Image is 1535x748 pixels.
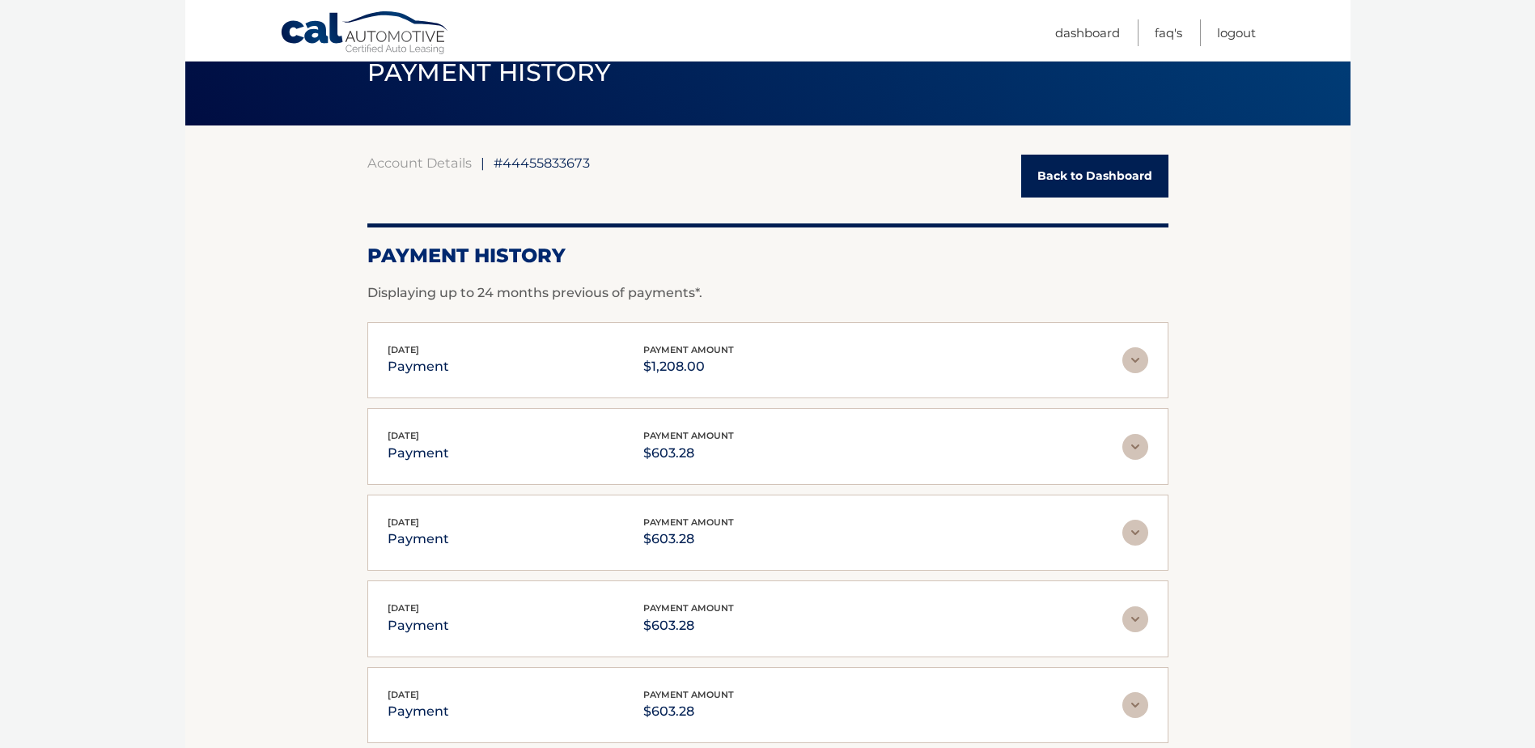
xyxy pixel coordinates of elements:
p: payment [388,528,449,550]
p: $603.28 [643,442,734,465]
span: PAYMENT HISTORY [367,57,611,87]
a: FAQ's [1155,19,1182,46]
p: $603.28 [643,528,734,550]
p: $1,208.00 [643,355,734,378]
a: Account Details [367,155,472,171]
p: payment [388,442,449,465]
a: Back to Dashboard [1021,155,1168,198]
span: payment amount [643,516,734,528]
span: | [481,155,485,171]
img: accordion-rest.svg [1122,347,1148,373]
img: accordion-rest.svg [1122,692,1148,718]
p: $603.28 [643,700,734,723]
img: accordion-rest.svg [1122,606,1148,632]
span: payment amount [643,344,734,355]
img: accordion-rest.svg [1122,520,1148,546]
span: [DATE] [388,344,419,355]
a: Dashboard [1055,19,1120,46]
a: Logout [1217,19,1256,46]
span: payment amount [643,689,734,700]
h2: Payment History [367,244,1168,268]
p: payment [388,700,449,723]
a: Cal Automotive [280,11,450,57]
p: Displaying up to 24 months previous of payments*. [367,283,1168,303]
span: [DATE] [388,602,419,614]
span: payment amount [643,430,734,441]
p: payment [388,614,449,637]
span: [DATE] [388,689,419,700]
span: [DATE] [388,430,419,441]
span: #44455833673 [494,155,590,171]
span: payment amount [643,602,734,614]
span: [DATE] [388,516,419,528]
img: accordion-rest.svg [1122,434,1148,460]
p: payment [388,355,449,378]
p: $603.28 [643,614,734,637]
